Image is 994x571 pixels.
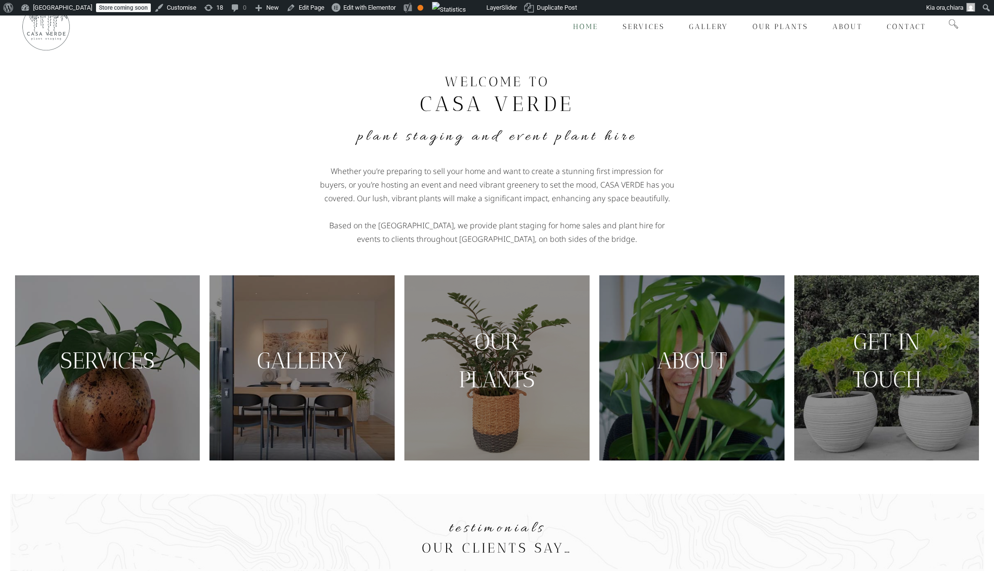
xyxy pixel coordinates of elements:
p: Based on the [GEOGRAPHIC_DATA], we provide plant staging for home sales and plant hire for events... [318,219,676,246]
span: chiara [946,4,963,11]
a: GET IN [853,328,920,355]
span: Contact [887,22,926,31]
span: Services [623,22,665,31]
span: Gallery [689,22,728,31]
a: ABOUT [657,347,727,374]
p: Whether you’re preparing to sell your home and want to create a stunning first impression for buy... [318,164,676,205]
h4: testimonials [342,518,652,539]
h3: WELCOME TO [225,73,769,91]
a: Store coming soon [96,3,151,12]
a: TOUCH [852,366,921,393]
a: SERVICES [60,347,155,374]
h2: CASA VERDE [225,91,769,117]
a: PLANTS [459,366,535,393]
h3: our clients say… [342,539,652,557]
span: About [833,22,863,31]
div: OK [417,5,423,11]
span: Edit with Elementor [343,4,396,11]
h4: Plant Staging and Event Plant Hire [225,127,769,147]
img: Views over 48 hours. Click for more Jetpack Stats. [432,2,466,17]
span: Home [573,22,598,31]
a: GALLERY [257,347,347,374]
a: OUR [475,328,519,355]
span: Our Plants [753,22,808,31]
